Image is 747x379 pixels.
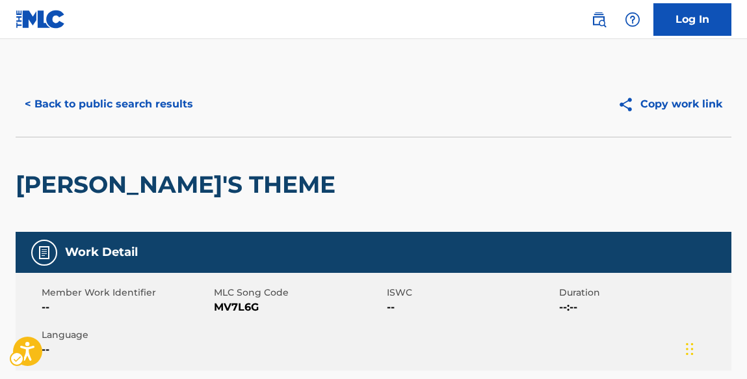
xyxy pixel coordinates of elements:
[42,342,211,358] span: --
[65,245,138,260] h5: Work Detail
[682,316,747,379] div: Chat Widget
[609,88,731,120] button: Copy work link
[618,96,640,113] img: Copy work link
[591,12,607,27] img: search
[559,286,728,300] span: Duration
[214,300,383,315] span: MV7L6G
[42,300,211,315] span: --
[16,170,342,199] h2: [PERSON_NAME]'S THEME
[682,316,747,379] iframe: Hubspot Iframe
[42,328,211,342] span: Language
[42,286,211,300] span: Member Work Identifier
[686,330,694,369] div: Drag
[653,3,731,36] a: Log In
[387,300,556,315] span: --
[16,88,202,120] button: < Back to public search results
[214,286,383,300] span: MLC Song Code
[387,286,556,300] span: ISWC
[559,300,728,315] span: --:--
[625,12,640,27] img: help
[16,10,66,29] img: MLC Logo
[36,245,52,260] img: Work Detail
